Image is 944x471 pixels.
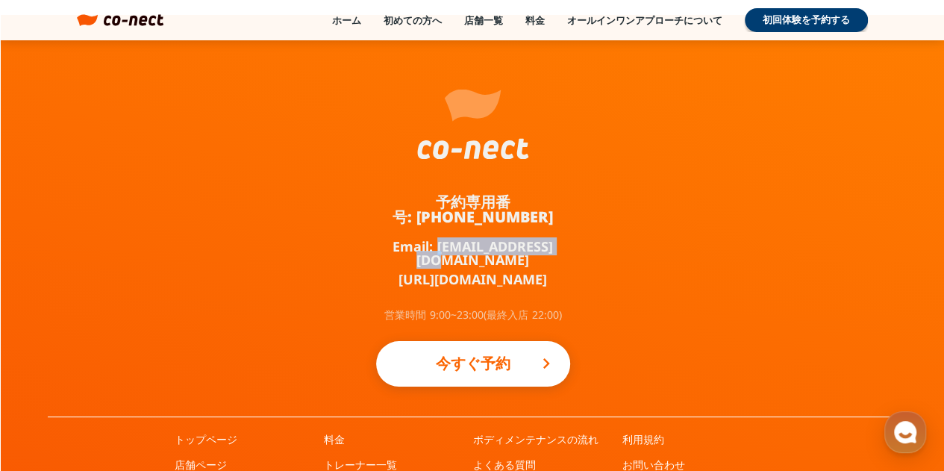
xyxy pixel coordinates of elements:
[38,369,65,381] span: ホーム
[384,13,442,27] a: 初めての方へ
[537,355,555,372] i: keyboard_arrow_right
[622,432,664,447] a: 利用規約
[376,341,570,387] a: 今すぐ予約keyboard_arrow_right
[384,310,562,320] p: 営業時間 9:00~23:00(最終入店 22:00)
[99,347,193,384] a: チャット
[567,13,722,27] a: オールインワンアプローチについて
[231,369,248,381] span: 設定
[324,432,345,447] a: 料金
[406,347,540,380] p: 今すぐ予約
[464,13,503,27] a: 店舗一覧
[4,347,99,384] a: ホーム
[128,370,163,382] span: チャット
[332,13,361,27] a: ホーム
[361,195,585,225] a: 予約専用番号: [PHONE_NUMBER]
[193,347,287,384] a: 設定
[398,272,547,286] a: [URL][DOMAIN_NAME]
[745,8,868,32] a: 初回体験を予約する
[361,240,585,266] a: Email: [EMAIL_ADDRESS][DOMAIN_NAME]
[473,432,598,447] a: ボディメンテナンスの流れ
[525,13,545,27] a: 料金
[175,432,237,447] a: トップページ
